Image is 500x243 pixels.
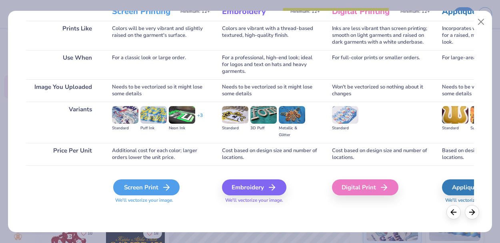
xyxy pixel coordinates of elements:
[112,21,210,50] div: Colors will be very vibrant and slightly raised on the garment's surface.
[332,21,430,50] div: Inks are less vibrant than screen printing; smooth on light garments and raised on dark garments ...
[140,125,167,132] div: Puff Ink
[112,197,210,204] span: We'll vectorize your image.
[26,50,100,79] div: Use When
[112,79,210,102] div: Needs to be vectorized so it might lose some details
[169,125,195,132] div: Neon Ink
[222,21,320,50] div: Colors are vibrant with a thread-based textured, high-quality finish.
[112,6,177,17] h3: Screen Printing
[222,143,320,165] div: Cost based on design size and number of locations.
[250,125,277,132] div: 3D Puff
[222,50,320,79] div: For a professional, high-end look; ideal for logos and text on hats and heavy garments.
[470,125,497,132] div: Sublimated
[222,79,320,102] div: Needs to be vectorized so it might lose some details
[470,106,497,124] img: Sublimated
[442,125,468,132] div: Standard
[140,106,167,124] img: Puff Ink
[197,112,203,126] div: + 3
[442,106,468,124] img: Standard
[332,179,398,195] div: Digital Print
[332,6,397,17] h3: Digital Printing
[169,106,195,124] img: Neon Ink
[332,106,358,124] img: Standard
[112,106,138,124] img: Standard
[332,143,430,165] div: Cost based on design size and number of locations.
[112,50,210,79] div: For a classic look or large order.
[250,106,277,124] img: 3D Puff
[222,106,248,124] img: Standard
[279,106,305,124] img: Metallic & Glitter
[222,179,286,195] div: Embroidery
[279,125,305,139] div: Metallic & Glitter
[222,125,248,132] div: Standard
[332,79,430,102] div: Won't be vectorized so nothing about it changes
[112,143,210,165] div: Additional cost for each color; larger orders lower the unit price.
[112,125,138,132] div: Standard
[26,79,100,102] div: Image You Uploaded
[474,14,489,30] button: Close
[222,197,320,204] span: We'll vectorize your image.
[222,6,287,17] h3: Embroidery
[332,125,358,132] div: Standard
[400,9,430,14] span: Minimum: 12+
[26,102,100,143] div: Variants
[180,9,210,14] span: Minimum: 12+
[332,50,430,79] div: For full-color prints or smaller orders.
[113,179,180,195] div: Screen Print
[290,9,320,14] span: Minimum: 12+
[26,143,100,165] div: Price Per Unit
[26,21,100,50] div: Prints Like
